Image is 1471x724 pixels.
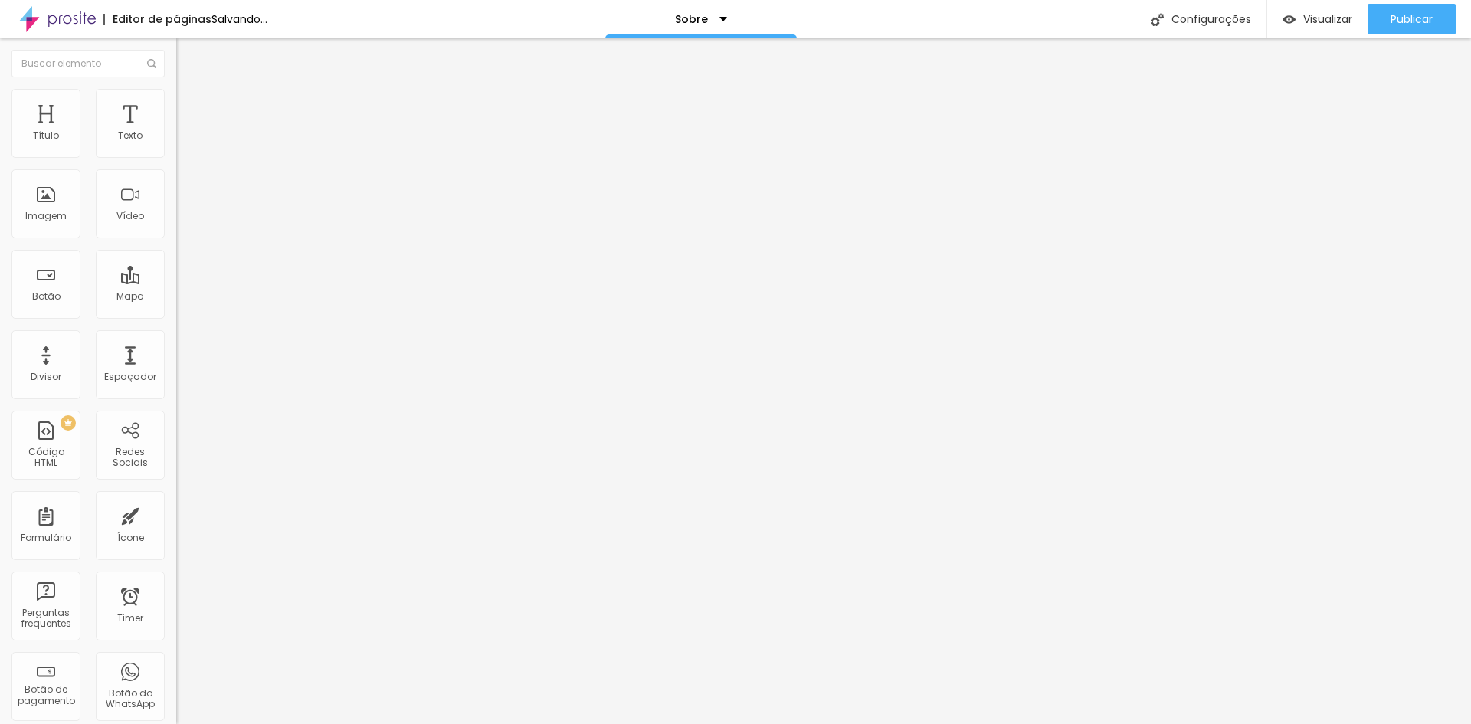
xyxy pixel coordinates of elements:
[1303,13,1352,25] span: Visualizar
[25,211,67,221] div: Imagem
[1151,13,1164,26] img: Icone
[15,447,76,469] div: Código HTML
[32,291,61,302] div: Botão
[104,372,156,382] div: Espaçador
[1391,13,1433,25] span: Publicar
[118,130,143,141] div: Texto
[176,38,1471,724] iframe: Editor
[15,608,76,630] div: Perguntas frequentes
[675,14,708,25] p: Sobre
[21,532,71,543] div: Formulário
[31,372,61,382] div: Divisor
[117,613,143,624] div: Timer
[116,211,144,221] div: Vídeo
[1368,4,1456,34] button: Publicar
[116,291,144,302] div: Mapa
[147,59,156,68] img: Icone
[33,130,59,141] div: Título
[11,50,165,77] input: Buscar elemento
[103,14,211,25] div: Editor de páginas
[117,532,144,543] div: Ícone
[100,688,160,710] div: Botão do WhatsApp
[1283,13,1296,26] img: view-1.svg
[1267,4,1368,34] button: Visualizar
[100,447,160,469] div: Redes Sociais
[211,14,267,25] div: Salvando...
[15,684,76,706] div: Botão de pagamento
